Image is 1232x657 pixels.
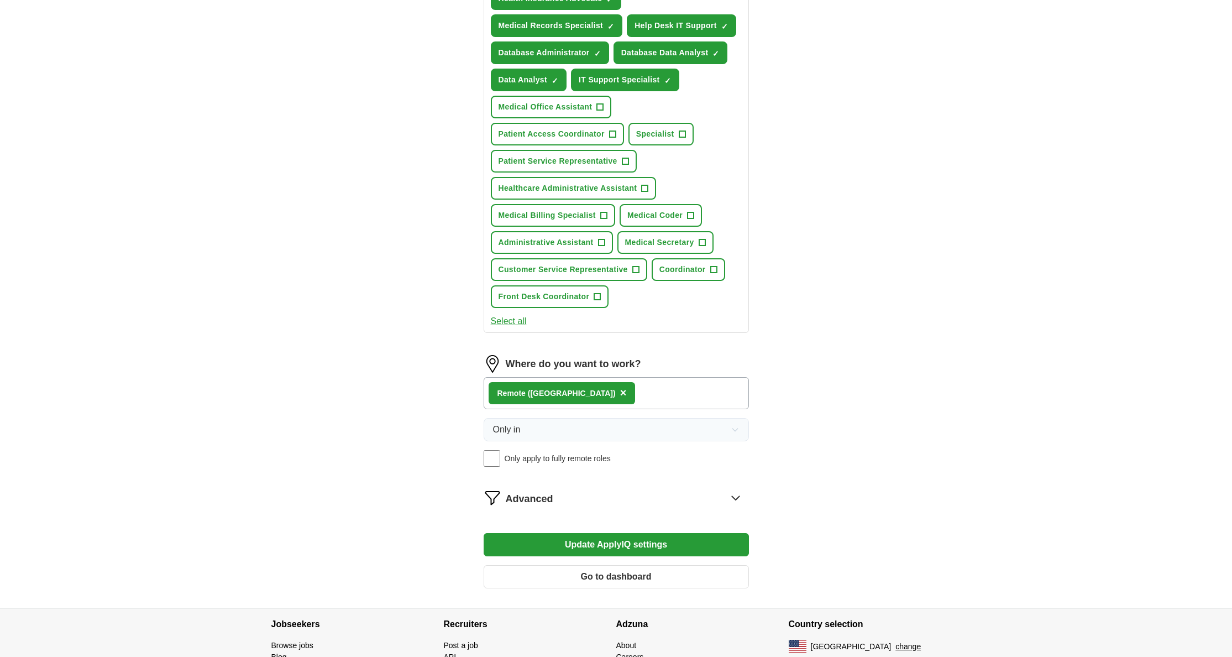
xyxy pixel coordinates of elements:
h4: Country selection [789,609,961,640]
a: About [616,641,637,650]
span: [GEOGRAPHIC_DATA] [811,641,892,653]
div: Remote ([GEOGRAPHIC_DATA]) [497,388,616,399]
button: Medical Records Specialist✓ [491,14,623,37]
input: Only apply to fully remote roles [484,450,500,467]
a: Browse jobs [271,641,313,650]
button: Update ApplyIQ settings [484,533,749,556]
button: Medical Billing Specialist [491,204,615,227]
span: Medical Records Specialist [499,20,604,32]
span: Coordinator [659,264,706,275]
span: Only in [493,423,521,436]
label: Where do you want to work? [506,357,641,372]
span: ✓ [552,76,558,85]
span: Customer Service Representative [499,264,628,275]
button: Medical Secretary [617,231,714,254]
span: Specialist [636,128,674,140]
span: Administrative Assistant [499,237,594,248]
span: Only apply to fully remote roles [505,453,611,465]
button: Customer Service Representative [491,258,647,281]
button: IT Support Specialist✓ [571,69,679,91]
button: Administrative Assistant [491,231,613,254]
span: Medical Office Assistant [499,101,593,113]
button: Only in [484,418,749,441]
button: change [895,641,921,653]
button: Front Desk Coordinator [491,285,609,308]
span: Medical Secretary [625,237,694,248]
span: ✓ [664,76,671,85]
span: ✓ [607,22,614,31]
button: Go to dashboard [484,565,749,588]
span: Medical Coder [627,210,683,221]
span: ✓ [721,22,728,31]
button: Database Administrator✓ [491,41,609,64]
button: Database Data Analyst✓ [614,41,728,64]
span: Front Desk Coordinator [499,291,590,303]
span: × [620,387,627,399]
span: ✓ [712,49,719,58]
span: Healthcare Administrative Assistant [499,182,637,194]
span: Database Data Analyst [621,47,709,59]
span: Help Desk IT Support [635,20,717,32]
span: Data Analyst [499,74,548,86]
span: Patient Service Representative [499,155,617,167]
button: Patient Service Representative [491,150,637,173]
span: Patient Access Coordinator [499,128,605,140]
span: Medical Billing Specialist [499,210,596,221]
img: location.png [484,355,501,373]
button: Specialist [628,123,694,145]
img: filter [484,489,501,507]
img: US flag [789,640,806,653]
button: Help Desk IT Support✓ [627,14,736,37]
button: Medical Coder [620,204,702,227]
button: Healthcare Administrative Assistant [491,177,657,200]
span: IT Support Specialist [579,74,660,86]
span: Database Administrator [499,47,590,59]
button: Select all [491,315,527,328]
button: × [620,385,627,401]
a: Post a job [444,641,478,650]
button: Medical Office Assistant [491,96,612,118]
button: Data Analyst✓ [491,69,567,91]
span: ✓ [594,49,601,58]
button: Coordinator [652,258,725,281]
span: Advanced [506,492,553,507]
button: Patient Access Coordinator [491,123,624,145]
